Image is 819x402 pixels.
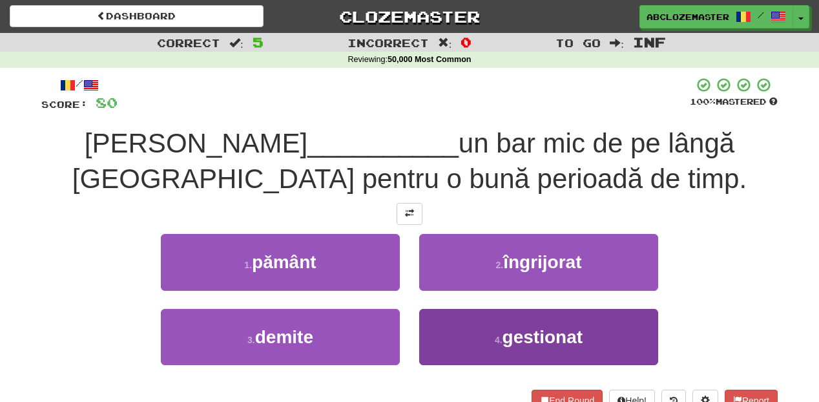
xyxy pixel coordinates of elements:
span: demite [255,327,313,347]
small: 2 . [495,260,503,270]
span: : [610,37,624,48]
small: 4 . [495,335,503,345]
small: 3 . [247,335,255,345]
span: pământ [252,252,316,272]
button: 2.îngrijorat [419,234,658,290]
div: Mastered [690,96,778,108]
span: : [229,37,244,48]
span: 5 [253,34,264,50]
a: Dashboard [10,5,264,27]
span: Correct [157,36,220,49]
span: Inf [633,34,666,50]
span: Incorrect [347,36,429,49]
span: îngrijorat [503,252,581,272]
button: 3.demite [161,309,400,365]
button: 4.gestionat [419,309,658,365]
span: : [438,37,452,48]
a: AbClozemaster / [639,5,793,28]
span: 100 % [690,96,716,107]
a: Clozemaster [283,5,537,28]
span: To go [555,36,601,49]
span: gestionat [503,327,583,347]
span: / [758,10,764,19]
span: un bar mic de pe lângă [GEOGRAPHIC_DATA] pentru o bună perioadă de timp. [72,128,747,194]
span: Score: [41,99,88,110]
strong: 50,000 Most Common [388,55,471,64]
span: AbClozemaster [647,11,729,23]
span: 80 [96,94,118,111]
span: 0 [461,34,472,50]
span: __________ [307,128,459,158]
div: / [41,77,118,93]
small: 1 . [244,260,252,270]
span: [PERSON_NAME] [85,128,307,158]
button: Toggle translation (alt+t) [397,203,422,225]
button: 1.pământ [161,234,400,290]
